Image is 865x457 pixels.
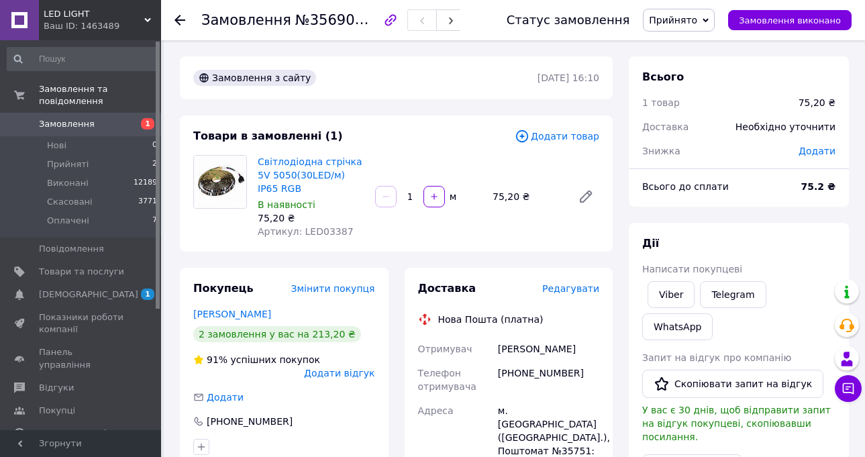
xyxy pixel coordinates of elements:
[295,11,391,28] span: №356903950
[304,368,374,378] span: Додати відгук
[39,118,95,130] span: Замовлення
[207,392,244,403] span: Додати
[799,146,835,156] span: Додати
[193,282,254,295] span: Покупець
[642,237,659,250] span: Дії
[799,96,835,109] div: 75,20 ₴
[291,283,375,294] span: Змінити покупця
[39,405,75,417] span: Покупці
[193,70,316,86] div: Замовлення з сайту
[487,187,567,206] div: 75,20 ₴
[435,313,547,326] div: Нова Пошта (платна)
[495,337,602,361] div: [PERSON_NAME]
[542,283,599,294] span: Редагувати
[728,10,852,30] button: Замовлення виконано
[700,281,766,308] a: Telegram
[495,361,602,399] div: [PHONE_NUMBER]
[258,156,362,194] a: Світлодіодна стрічка 5V 5050(30LED/м) IP65 RGB
[258,211,364,225] div: 75,20 ₴
[39,243,104,255] span: Повідомлення
[642,313,713,340] a: WhatsApp
[39,382,74,394] span: Відгуки
[134,177,157,189] span: 12189
[835,375,862,402] button: Чат з покупцем
[7,47,158,71] input: Пошук
[47,196,93,208] span: Скасовані
[538,72,599,83] time: [DATE] 16:10
[193,353,320,366] div: успішних покупок
[39,311,124,336] span: Показники роботи компанії
[642,70,684,83] span: Всього
[193,130,343,142] span: Товари в замовленні (1)
[39,427,111,440] span: Каталог ProSale
[648,281,695,308] a: Viber
[44,20,161,32] div: Ваш ID: 1463489
[507,13,630,27] div: Статус замовлення
[642,264,742,274] span: Написати покупцеві
[572,183,599,210] a: Редагувати
[174,13,185,27] div: Повернутися назад
[642,370,823,398] button: Скопіювати запит на відгук
[258,199,315,210] span: В наявності
[47,177,89,189] span: Виконані
[152,140,157,152] span: 0
[44,8,144,20] span: LED LIGHT
[141,118,154,130] span: 1
[39,289,138,301] span: [DEMOGRAPHIC_DATA]
[193,326,361,342] div: 2 замовлення у вас на 213,20 ₴
[642,121,689,132] span: Доставка
[152,158,157,170] span: 2
[201,12,291,28] span: Замовлення
[205,415,294,428] div: [PHONE_NUMBER]
[418,344,472,354] span: Отримувач
[418,368,476,392] span: Телефон отримувача
[39,346,124,370] span: Панель управління
[727,112,844,142] div: Необхідно уточнити
[47,140,66,152] span: Нові
[515,129,599,144] span: Додати товар
[418,282,476,295] span: Доставка
[649,15,697,26] span: Прийнято
[446,190,458,203] div: м
[141,289,154,300] span: 1
[642,97,680,108] span: 1 товар
[194,156,246,208] img: Світлодіодна стрічка 5V 5050(30LED/м) IP65 RGB
[47,215,89,227] span: Оплачені
[739,15,841,26] span: Замовлення виконано
[207,354,227,365] span: 91%
[418,405,454,416] span: Адреса
[39,266,124,278] span: Товари та послуги
[47,158,89,170] span: Прийняті
[642,181,729,192] span: Всього до сплати
[193,309,271,319] a: [PERSON_NAME]
[642,352,791,363] span: Запит на відгук про компанію
[642,146,680,156] span: Знижка
[138,196,157,208] span: 3771
[39,83,161,107] span: Замовлення та повідомлення
[642,405,831,442] span: У вас є 30 днів, щоб відправити запит на відгук покупцеві, скопіювавши посилання.
[258,226,354,237] span: Артикул: LED03387
[152,215,157,227] span: 7
[801,181,835,192] b: 75.2 ₴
